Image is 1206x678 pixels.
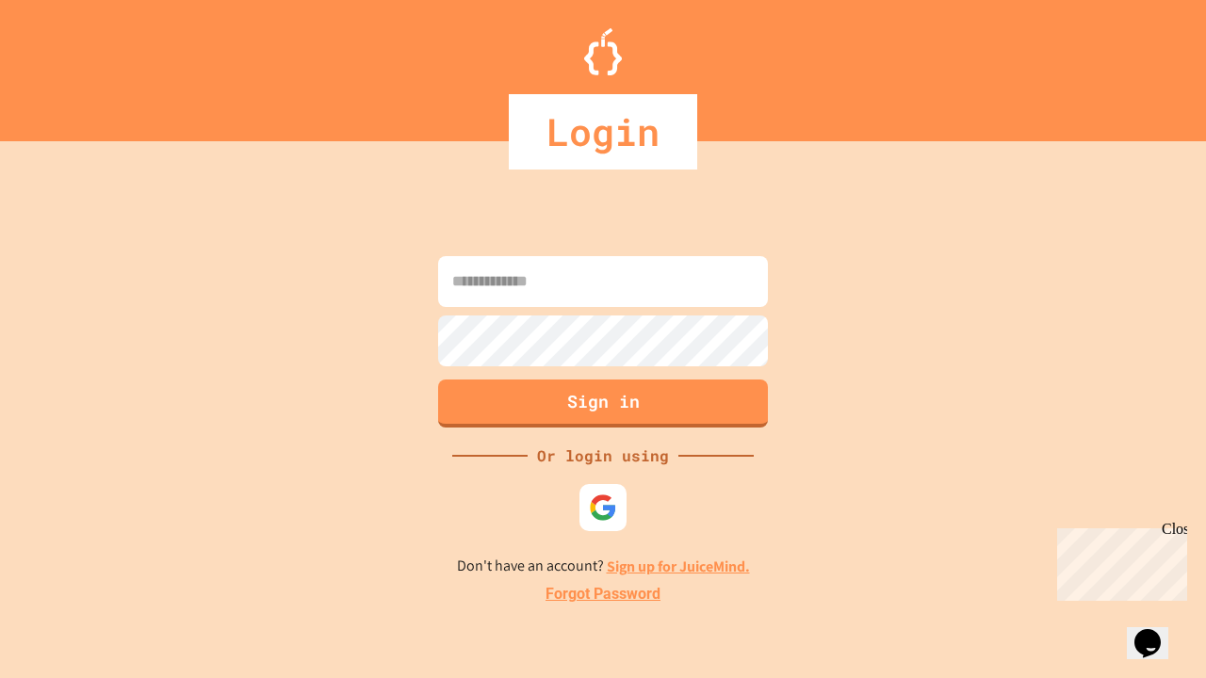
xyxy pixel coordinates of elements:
div: Chat with us now!Close [8,8,130,120]
button: Sign in [438,379,768,428]
p: Don't have an account? [457,555,750,578]
div: Or login using [528,444,678,467]
img: Logo.svg [584,28,622,75]
iframe: chat widget [1050,521,1187,601]
a: Sign up for JuiceMind. [607,557,750,576]
iframe: chat widget [1127,603,1187,659]
div: Login [509,94,697,169]
a: Forgot Password [546,583,660,605]
img: google-icon.svg [589,493,617,522]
